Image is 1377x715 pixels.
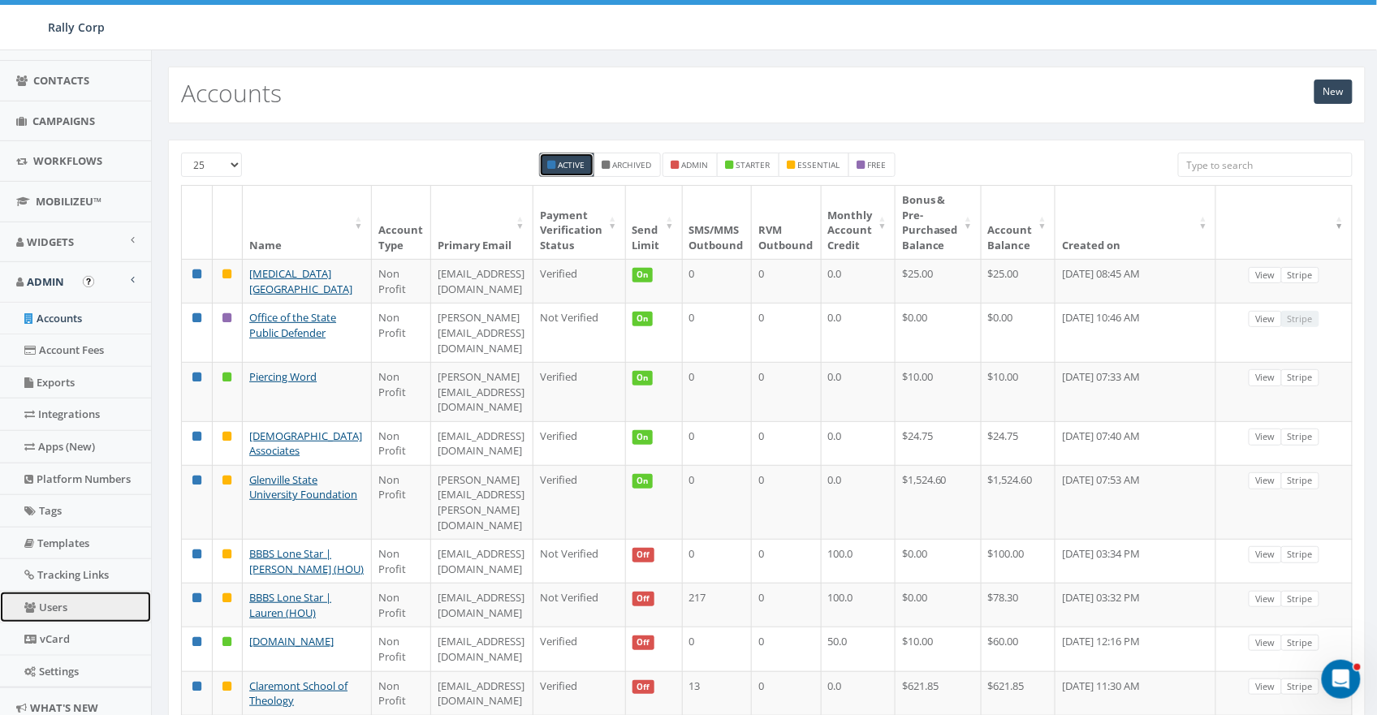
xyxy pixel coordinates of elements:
td: 0.0 [822,421,896,465]
td: $25.00 [982,259,1055,303]
td: $621.85 [982,671,1055,715]
a: View [1249,591,1282,608]
td: 0 [752,259,821,303]
td: Non Profit [372,259,431,303]
td: Verified [533,421,626,465]
td: [DATE] 11:30 AM [1055,671,1216,715]
td: $10.00 [896,627,982,670]
td: Verified [533,671,626,715]
a: Glenville State University Foundation [249,472,357,502]
td: 100.0 [822,539,896,583]
td: 100.0 [822,583,896,627]
td: [EMAIL_ADDRESS][DOMAIN_NAME] [431,259,533,303]
a: View [1249,472,1282,489]
td: 0.0 [822,303,896,362]
td: $10.00 [982,362,1055,421]
td: $60.00 [982,627,1055,670]
a: Stripe [1281,591,1319,608]
td: [PERSON_NAME][EMAIL_ADDRESS][PERSON_NAME][DOMAIN_NAME] [431,465,533,539]
td: $25.00 [896,259,982,303]
a: Office of the State Public Defender [249,310,336,340]
th: Bonus &amp; Pre-Purchased Balance: activate to sort column ascending [896,186,982,259]
a: Stripe [1281,546,1319,563]
td: 0 [683,259,752,303]
span: Widgets [27,235,74,249]
a: BBBS Lone Star | Lauren (HOU) [249,590,331,620]
td: $24.75 [896,421,982,465]
a: Stripe [1281,429,1319,446]
td: Non Profit [372,671,431,715]
td: 0.0 [822,259,896,303]
td: [PERSON_NAME][EMAIL_ADDRESS][DOMAIN_NAME] [431,303,533,362]
td: $24.75 [982,421,1055,465]
td: Verified [533,627,626,670]
small: admin [682,159,709,170]
span: On [632,371,654,385]
span: Off [632,592,655,606]
th: Account Type [372,186,431,259]
td: 0 [752,539,821,583]
td: [DATE] 12:16 PM [1055,627,1216,670]
span: Off [632,635,655,650]
th: RVM Outbound [752,186,821,259]
td: Non Profit [372,362,431,421]
td: Non Profit [372,421,431,465]
td: Verified [533,259,626,303]
td: [PERSON_NAME][EMAIL_ADDRESS][DOMAIN_NAME] [431,362,533,421]
a: View [1249,635,1282,652]
th: Payment Verification Status : activate to sort column ascending [533,186,626,259]
td: 0 [683,362,752,421]
td: [DATE] 08:45 AM [1055,259,1216,303]
td: [EMAIL_ADDRESS][DOMAIN_NAME] [431,671,533,715]
td: Verified [533,465,626,539]
td: 0 [752,627,821,670]
span: Off [632,548,655,562]
span: Contacts [33,73,89,88]
td: $78.30 [982,583,1055,627]
th: Send Limit: activate to sort column ascending [626,186,683,259]
td: 0.0 [822,671,896,715]
th: Name: activate to sort column ascending [243,186,372,259]
a: New [1314,80,1353,104]
td: [DATE] 03:34 PM [1055,539,1216,583]
td: Non Profit [372,583,431,627]
span: On [632,474,654,489]
a: View [1249,311,1282,328]
td: 0.0 [822,465,896,539]
td: $1,524.60 [896,465,982,539]
td: 217 [683,583,752,627]
a: Piercing Word [249,369,317,384]
a: View [1249,369,1282,386]
td: [EMAIL_ADDRESS][DOMAIN_NAME] [431,627,533,670]
iframe: Intercom live chat [1322,660,1361,699]
span: On [632,268,654,282]
a: View [1249,546,1282,563]
td: 0 [683,465,752,539]
td: 0 [752,583,821,627]
a: View [1249,429,1282,446]
td: 0 [752,303,821,362]
small: free [868,159,887,170]
a: View [1249,267,1282,284]
a: BBBS Lone Star | [PERSON_NAME] (HOU) [249,546,364,576]
td: [EMAIL_ADDRESS][DOMAIN_NAME] [431,539,533,583]
small: starter [736,159,771,170]
span: On [632,312,654,326]
td: Non Profit [372,303,431,362]
th: Account Balance: activate to sort column ascending [982,186,1055,259]
span: Admin [27,274,64,289]
td: $0.00 [896,583,982,627]
th: Primary Email : activate to sort column ascending [431,186,533,259]
td: Not Verified [533,303,626,362]
td: Verified [533,362,626,421]
td: [DATE] 07:33 AM [1055,362,1216,421]
td: Non Profit [372,627,431,670]
a: Stripe [1281,472,1319,489]
a: Claremont School of Theology [249,678,347,709]
td: 0 [752,465,821,539]
td: 0 [752,421,821,465]
span: Workflows [33,153,102,168]
td: 0 [683,303,752,362]
td: 0 [752,362,821,421]
span: What's New [30,700,98,715]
